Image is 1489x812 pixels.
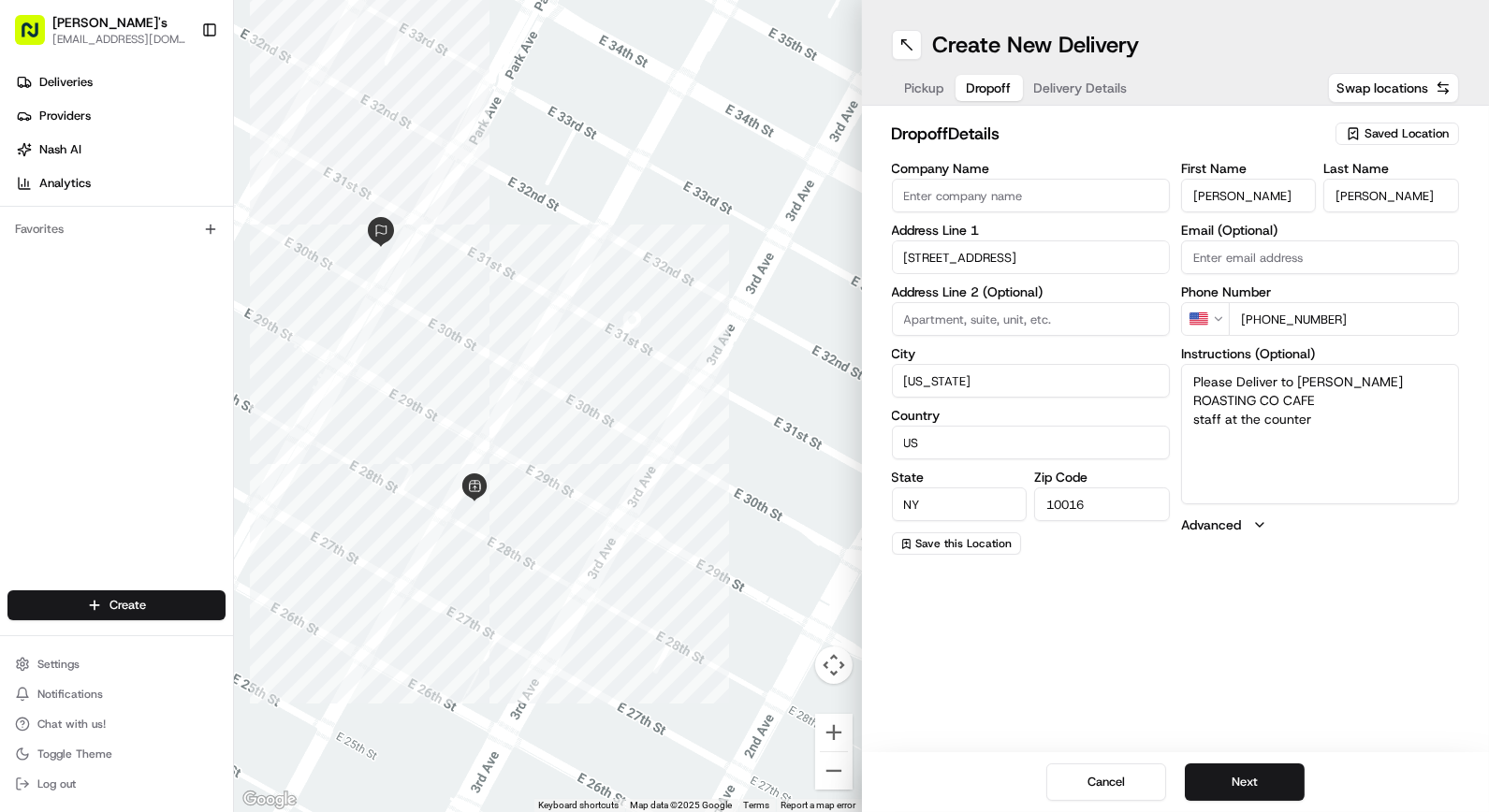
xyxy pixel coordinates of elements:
span: Save this Location [916,536,1013,551]
div: Favorites [7,214,226,244]
span: [PERSON_NAME] [58,341,152,355]
span: [DATE] [166,341,204,355]
button: Zoom out [815,752,853,790]
button: Toggle Theme [7,741,226,767]
span: • [203,290,210,305]
input: Enter company name [892,179,1170,212]
span: Dropoff [967,79,1012,97]
input: Enter zip code [1034,487,1170,521]
div: 💻 [158,420,173,435]
label: Phone Number [1181,285,1459,298]
input: Enter email address [1181,240,1459,274]
label: Email (Optional) [1181,224,1459,237]
span: Pylon [186,464,226,478]
input: Enter address [892,240,1170,274]
button: Start new chat [318,184,341,207]
button: See all [290,239,341,262]
a: 📗Knowledge Base [11,411,151,444]
button: Map camera controls [815,646,853,684]
a: Open this area in Google Maps (opens a new window) [239,788,300,812]
button: Keyboard shortcuts [539,799,620,812]
span: Wisdom [PERSON_NAME] [58,290,199,305]
label: Country [892,409,1170,422]
span: [DATE] [213,290,252,305]
button: Zoom in [815,714,853,751]
h1: Create New Delivery [933,30,1140,60]
input: Enter country [892,426,1170,459]
a: Report a map error [781,800,856,810]
span: Toggle Theme [37,747,112,761]
span: Delivery Details [1034,79,1128,97]
label: First Name [1181,162,1317,175]
span: Notifications [37,687,103,702]
img: Wisdom Oko [19,272,49,309]
input: Apartment, suite, unit, etc. [892,302,1170,336]
span: API Documentation [177,418,300,437]
span: Chat with us! [37,717,106,732]
button: Settings [7,651,226,677]
div: We're available if you need us! [84,197,257,212]
button: [PERSON_NAME]'s [52,13,168,32]
button: Saved Location [1336,121,1459,147]
textarea: Please Deliver to [PERSON_NAME] ROASTING CO CAFE staff at the counter [1181,364,1459,504]
span: Providers [39,108,91,124]
span: Saved Location [1365,125,1449,142]
a: Deliveries [7,67,233,97]
span: Settings [37,657,80,672]
a: Terms [744,800,770,810]
button: Swap locations [1328,73,1459,103]
button: Notifications [7,681,226,707]
label: Advanced [1181,515,1241,534]
img: 5e9a9d7314ff4150bce227a61376b483.jpg [39,179,73,212]
img: 1736555255976-a54dd68f-1ca7-489b-9aae-adbdc363a1c4 [37,341,52,356]
a: Nash AI [7,135,233,165]
button: Chat with us! [7,711,226,737]
span: Deliveries [39,74,93,91]
label: Address Line 1 [892,224,1170,237]
img: 1736555255976-a54dd68f-1ca7-489b-9aae-adbdc363a1c4 [37,291,52,306]
input: Enter first name [1181,179,1317,212]
button: Next [1185,763,1305,801]
button: Advanced [1181,515,1459,534]
a: Analytics [7,168,233,198]
img: 1736555255976-a54dd68f-1ca7-489b-9aae-adbdc363a1c4 [19,179,52,212]
span: Nash AI [39,141,81,158]
input: Enter phone number [1229,302,1459,336]
span: Pickup [905,79,944,97]
span: • [155,341,162,355]
a: Providers [7,101,233,131]
p: Welcome 👋 [19,75,341,105]
button: Cancel [1046,763,1166,801]
div: 📗 [19,420,34,435]
button: [PERSON_NAME]'s[EMAIL_ADDRESS][DOMAIN_NAME] [7,7,194,52]
div: Start new chat [84,179,307,197]
span: Swap locations [1336,79,1428,97]
input: Enter city [892,364,1170,398]
button: Save this Location [892,532,1021,555]
label: State [892,471,1028,484]
span: Knowledge Base [37,418,143,437]
label: Last Name [1323,162,1459,175]
label: Address Line 2 (Optional) [892,285,1170,298]
img: Google [239,788,300,812]
button: Log out [7,771,226,797]
label: Zip Code [1034,471,1170,484]
a: Powered byPylon [132,463,226,478]
label: Company Name [892,162,1170,175]
span: Analytics [39,175,91,192]
img: Nash [19,19,56,56]
label: Instructions (Optional) [1181,347,1459,360]
span: Create [109,597,146,614]
div: Past conversations [19,243,125,258]
button: [EMAIL_ADDRESS][DOMAIN_NAME] [52,32,186,47]
h2: dropoff Details [892,121,1325,147]
span: Log out [37,776,76,791]
label: City [892,347,1170,360]
input: Enter state [892,487,1028,521]
a: 💻API Documentation [151,411,308,444]
input: Enter last name [1323,179,1459,212]
button: Create [7,590,226,620]
img: Angelique Valdez [19,323,49,353]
